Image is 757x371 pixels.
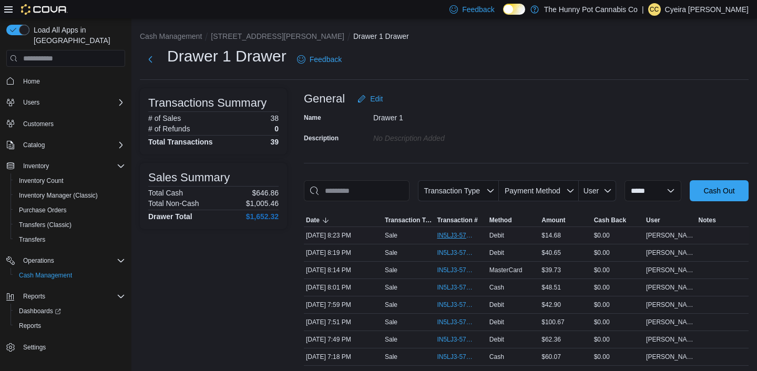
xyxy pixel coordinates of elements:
[23,162,49,170] span: Inventory
[385,335,397,344] p: Sale
[385,353,397,361] p: Sale
[489,266,523,274] span: MasterCard
[246,199,279,208] p: $1,005.46
[541,249,561,257] span: $40.65
[304,92,345,105] h3: General
[592,281,644,294] div: $0.00
[19,118,58,130] a: Customers
[592,351,644,363] div: $0.00
[23,292,45,301] span: Reports
[594,216,626,224] span: Cash Back
[489,353,504,361] span: Cash
[15,320,45,332] a: Reports
[697,214,749,226] button: Notes
[19,254,125,267] span: Operations
[437,353,474,361] span: IN5LJ3-5764163
[304,134,339,142] label: Description
[19,117,125,130] span: Customers
[167,46,287,67] h1: Drawer 1 Drawer
[19,341,125,354] span: Settings
[385,231,397,240] p: Sale
[19,139,125,151] span: Catalog
[437,318,474,326] span: IN5LJ3-5764446
[385,318,397,326] p: Sale
[646,216,660,224] span: User
[503,4,525,15] input: Dark Mode
[304,351,383,363] div: [DATE] 7:18 PM
[304,298,383,311] div: [DATE] 7:59 PM
[424,187,480,195] span: Transaction Type
[19,307,61,315] span: Dashboards
[541,283,561,292] span: $48.51
[505,187,560,195] span: Payment Method
[304,316,383,328] div: [DATE] 7:51 PM
[541,231,561,240] span: $14.68
[665,3,749,16] p: Cyeira [PERSON_NAME]
[541,335,561,344] span: $62.36
[385,249,397,257] p: Sale
[15,269,76,282] a: Cash Management
[437,301,474,309] span: IN5LJ3-5764500
[140,31,749,44] nav: An example of EuiBreadcrumbs
[19,221,71,229] span: Transfers (Classic)
[437,249,474,257] span: IN5LJ3-5764679
[437,266,474,274] span: IN5LJ3-5764643
[489,231,504,240] span: Debit
[11,304,129,318] a: Dashboards
[19,160,125,172] span: Inventory
[148,114,181,122] h6: # of Sales
[23,120,54,128] span: Customers
[646,231,694,240] span: [PERSON_NAME]
[19,74,125,87] span: Home
[592,214,644,226] button: Cash Back
[703,185,734,196] span: Cash Out
[23,343,46,352] span: Settings
[19,75,44,88] a: Home
[646,301,694,309] span: [PERSON_NAME]
[646,283,694,292] span: [PERSON_NAME]
[499,180,579,201] button: Payment Method
[15,174,68,187] a: Inventory Count
[15,219,125,231] span: Transfers (Classic)
[489,318,504,326] span: Debit
[435,214,487,226] button: Transaction #
[310,54,342,65] span: Feedback
[541,318,564,326] span: $100.67
[304,281,383,294] div: [DATE] 8:01 PM
[11,173,129,188] button: Inventory Count
[646,249,694,257] span: [PERSON_NAME]
[489,249,504,257] span: Debit
[385,283,397,292] p: Sale
[592,264,644,276] div: $0.00
[23,141,45,149] span: Catalog
[19,322,41,330] span: Reports
[270,114,279,122] p: 38
[19,96,125,109] span: Users
[373,109,514,122] div: Drawer 1
[11,268,129,283] button: Cash Management
[592,246,644,259] div: $0.00
[644,214,696,226] button: User
[304,114,321,122] label: Name
[489,335,504,344] span: Debit
[11,203,129,218] button: Purchase Orders
[11,232,129,247] button: Transfers
[437,335,474,344] span: IN5LJ3-5764425
[646,266,694,274] span: [PERSON_NAME]
[385,266,397,274] p: Sale
[293,49,346,70] a: Feedback
[370,94,383,104] span: Edit
[650,3,659,16] span: CC
[489,283,504,292] span: Cash
[592,333,644,346] div: $0.00
[19,160,53,172] button: Inventory
[19,191,98,200] span: Inventory Manager (Classic)
[304,246,383,259] div: [DATE] 8:19 PM
[148,125,190,133] h6: # of Refunds
[2,339,129,355] button: Settings
[148,189,183,197] h6: Total Cash
[437,216,477,224] span: Transaction #
[437,246,485,259] button: IN5LJ3-5764679
[437,283,474,292] span: IN5LJ3-5764526
[19,139,49,151] button: Catalog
